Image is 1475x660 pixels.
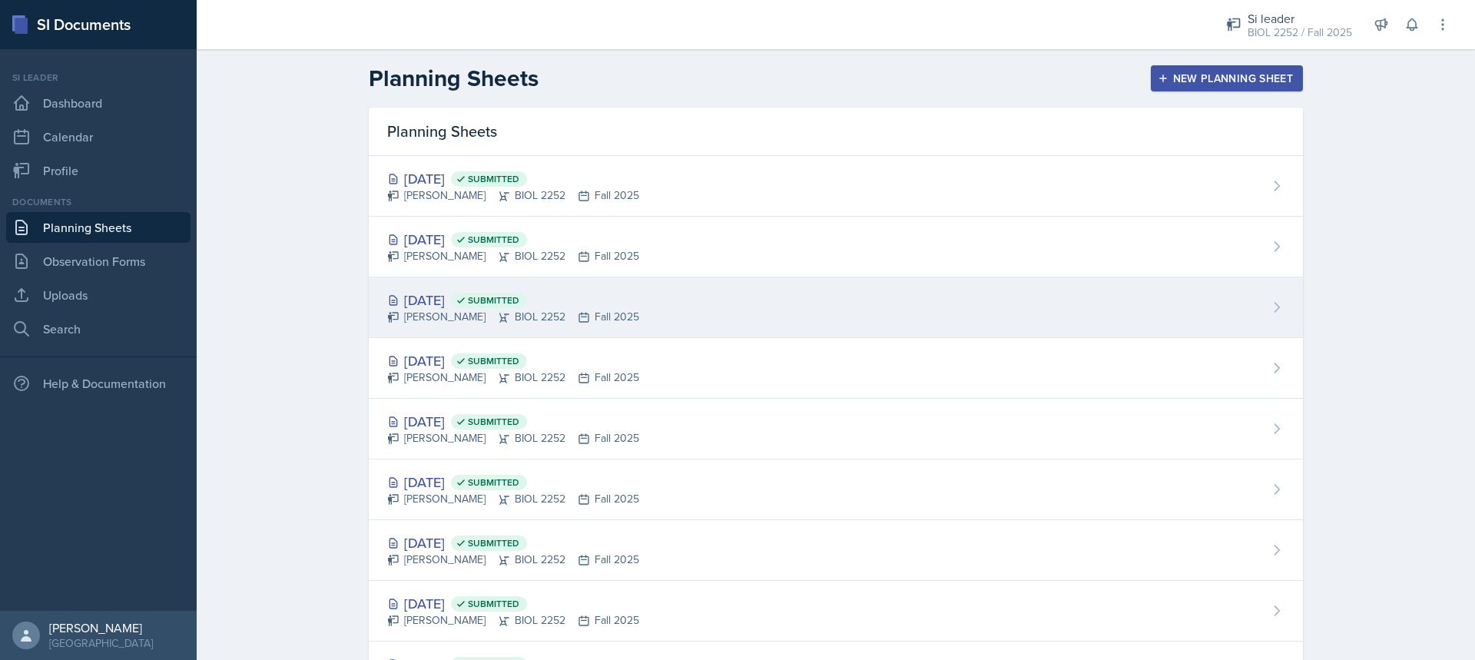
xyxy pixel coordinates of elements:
[387,290,639,310] div: [DATE]
[1248,9,1352,28] div: Si leader
[387,309,639,325] div: [PERSON_NAME] BIOL 2252 Fall 2025
[387,532,639,553] div: [DATE]
[468,476,519,489] span: Submitted
[468,234,519,246] span: Submitted
[369,156,1303,217] a: [DATE] Submitted [PERSON_NAME]BIOL 2252Fall 2025
[6,246,191,277] a: Observation Forms
[468,416,519,428] span: Submitted
[387,370,639,386] div: [PERSON_NAME] BIOL 2252 Fall 2025
[6,121,191,152] a: Calendar
[468,355,519,367] span: Submitted
[369,520,1303,581] a: [DATE] Submitted [PERSON_NAME]BIOL 2252Fall 2025
[369,338,1303,399] a: [DATE] Submitted [PERSON_NAME]BIOL 2252Fall 2025
[387,593,639,614] div: [DATE]
[369,459,1303,520] a: [DATE] Submitted [PERSON_NAME]BIOL 2252Fall 2025
[6,280,191,310] a: Uploads
[387,612,639,628] div: [PERSON_NAME] BIOL 2252 Fall 2025
[387,229,639,250] div: [DATE]
[387,350,639,371] div: [DATE]
[387,168,639,189] div: [DATE]
[369,65,539,92] h2: Planning Sheets
[6,155,191,186] a: Profile
[6,368,191,399] div: Help & Documentation
[6,88,191,118] a: Dashboard
[369,399,1303,459] a: [DATE] Submitted [PERSON_NAME]BIOL 2252Fall 2025
[468,598,519,610] span: Submitted
[387,472,639,493] div: [DATE]
[468,537,519,549] span: Submitted
[387,411,639,432] div: [DATE]
[49,635,153,651] div: [GEOGRAPHIC_DATA]
[387,430,639,446] div: [PERSON_NAME] BIOL 2252 Fall 2025
[468,173,519,185] span: Submitted
[1248,25,1352,41] div: BIOL 2252 / Fall 2025
[369,217,1303,277] a: [DATE] Submitted [PERSON_NAME]BIOL 2252Fall 2025
[387,248,639,264] div: [PERSON_NAME] BIOL 2252 Fall 2025
[468,294,519,307] span: Submitted
[369,581,1303,642] a: [DATE] Submitted [PERSON_NAME]BIOL 2252Fall 2025
[49,620,153,635] div: [PERSON_NAME]
[369,277,1303,338] a: [DATE] Submitted [PERSON_NAME]BIOL 2252Fall 2025
[387,187,639,204] div: [PERSON_NAME] BIOL 2252 Fall 2025
[6,313,191,344] a: Search
[6,212,191,243] a: Planning Sheets
[1161,72,1293,85] div: New Planning Sheet
[6,71,191,85] div: Si leader
[387,491,639,507] div: [PERSON_NAME] BIOL 2252 Fall 2025
[6,195,191,209] div: Documents
[369,108,1303,156] div: Planning Sheets
[387,552,639,568] div: [PERSON_NAME] BIOL 2252 Fall 2025
[1151,65,1303,91] button: New Planning Sheet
